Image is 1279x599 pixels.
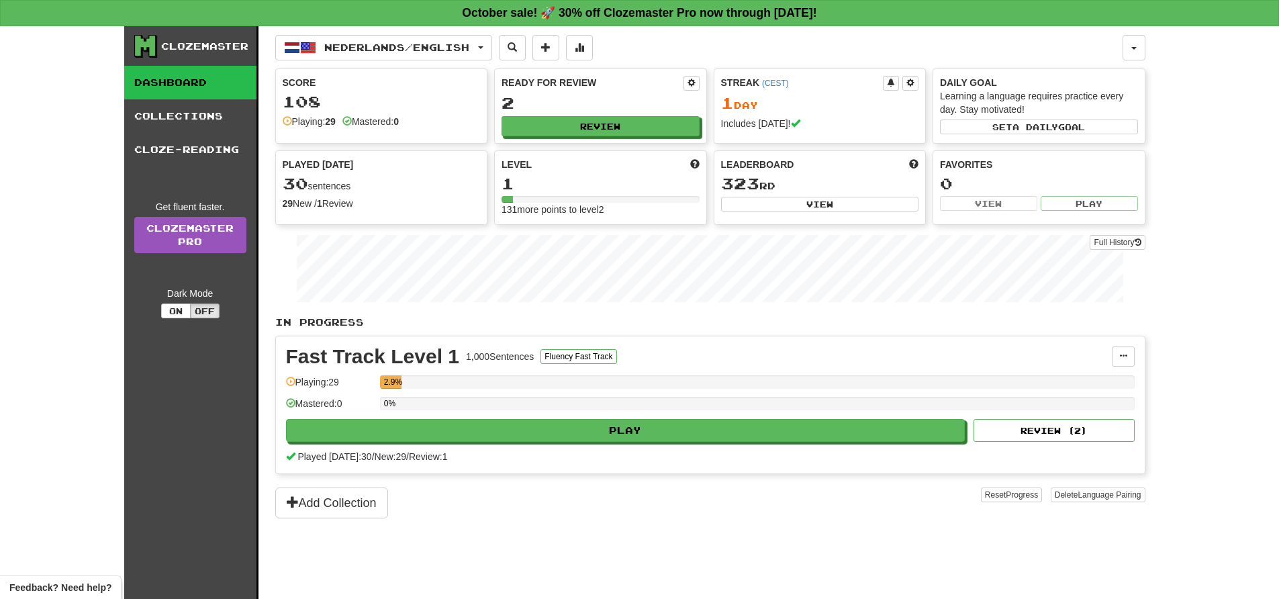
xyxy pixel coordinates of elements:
a: Dashboard [124,66,256,99]
span: Played [DATE] [283,158,354,171]
strong: 29 [283,198,293,209]
button: Play [1041,196,1138,211]
button: Seta dailygoal [940,120,1138,134]
span: Nederlands / English [324,42,469,53]
button: ResetProgress [981,488,1042,502]
button: Review [502,116,700,136]
div: rd [721,175,919,193]
div: Mastered: 0 [286,397,373,419]
p: In Progress [275,316,1145,329]
div: Dark Mode [134,287,246,300]
button: More stats [566,35,593,60]
a: Cloze-Reading [124,133,256,167]
button: On [161,304,191,318]
button: View [940,196,1037,211]
div: sentences [283,175,481,193]
div: 1,000 Sentences [466,350,534,363]
span: Level [502,158,532,171]
span: / [406,451,409,462]
div: Ready for Review [502,76,683,89]
strong: 1 [317,198,322,209]
div: Playing: [283,115,336,128]
div: Playing: 29 [286,375,373,398]
span: Score more points to level up [690,158,700,171]
span: Leaderboard [721,158,794,171]
a: Collections [124,99,256,133]
div: Clozemaster [161,40,248,53]
div: Includes [DATE]! [721,117,919,130]
button: Search sentences [499,35,526,60]
span: a daily [1012,122,1058,132]
div: 1 [502,175,700,192]
div: 131 more points to level 2 [502,203,700,216]
div: New / Review [283,197,481,210]
span: This week in points, UTC [909,158,918,171]
button: Add Collection [275,488,388,518]
div: 2.9% [384,375,401,389]
div: Get fluent faster. [134,200,246,214]
span: Review: 1 [409,451,448,462]
strong: 0 [393,116,399,127]
button: DeleteLanguage Pairing [1051,488,1145,502]
button: Fluency Fast Track [540,349,616,364]
button: Off [190,304,220,318]
span: Played [DATE]: 30 [297,451,371,462]
button: Nederlands/English [275,35,492,60]
span: / [372,451,375,462]
a: ClozemasterPro [134,217,246,253]
div: Day [721,95,919,112]
span: 323 [721,174,759,193]
strong: October sale! 🚀 30% off Clozemaster Pro now through [DATE]! [462,6,816,19]
span: New: 29 [375,451,406,462]
div: Fast Track Level 1 [286,347,460,367]
a: (CEST) [762,79,789,88]
div: 0 [940,175,1138,192]
span: 30 [283,174,308,193]
div: Score [283,76,481,89]
span: Open feedback widget [9,581,111,594]
div: Streak [721,76,884,89]
div: 2 [502,95,700,111]
div: 108 [283,93,481,110]
div: Learning a language requires practice every day. Stay motivated! [940,89,1138,116]
button: Add sentence to collection [532,35,559,60]
button: View [721,197,919,212]
strong: 29 [325,116,336,127]
span: 1 [721,93,734,112]
span: Progress [1006,490,1038,500]
div: Mastered: [342,115,399,128]
div: Favorites [940,158,1138,171]
button: Review (2) [974,419,1135,442]
span: Language Pairing [1078,490,1141,500]
div: Daily Goal [940,76,1138,89]
button: Full History [1090,235,1145,250]
button: Play [286,419,965,442]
